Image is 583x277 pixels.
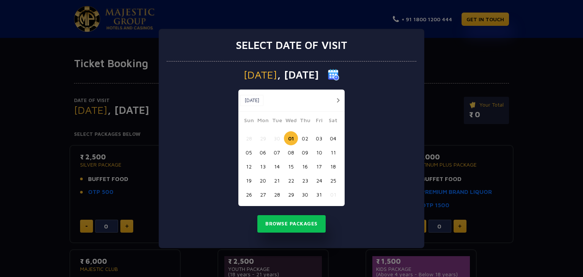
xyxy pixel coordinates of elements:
[312,159,326,173] button: 17
[298,116,312,127] span: Thu
[242,173,256,187] button: 19
[277,69,319,80] span: , [DATE]
[270,187,284,201] button: 28
[242,145,256,159] button: 05
[298,173,312,187] button: 23
[236,39,347,52] h3: Select date of visit
[256,159,270,173] button: 13
[256,131,270,145] button: 29
[284,159,298,173] button: 15
[312,173,326,187] button: 24
[312,131,326,145] button: 03
[270,159,284,173] button: 14
[256,187,270,201] button: 27
[242,116,256,127] span: Sun
[326,116,340,127] span: Sat
[270,145,284,159] button: 07
[326,131,340,145] button: 04
[270,131,284,145] button: 30
[298,187,312,201] button: 30
[326,145,340,159] button: 11
[256,116,270,127] span: Mon
[242,187,256,201] button: 26
[326,187,340,201] button: 01
[298,145,312,159] button: 09
[242,131,256,145] button: 28
[298,159,312,173] button: 16
[312,116,326,127] span: Fri
[284,116,298,127] span: Wed
[284,173,298,187] button: 22
[298,131,312,145] button: 02
[257,215,326,233] button: Browse Packages
[312,187,326,201] button: 31
[242,159,256,173] button: 12
[256,145,270,159] button: 06
[270,116,284,127] span: Tue
[284,187,298,201] button: 29
[326,159,340,173] button: 18
[284,131,298,145] button: 01
[284,145,298,159] button: 08
[270,173,284,187] button: 21
[256,173,270,187] button: 20
[328,69,339,80] img: calender icon
[240,95,263,106] button: [DATE]
[312,145,326,159] button: 10
[244,69,277,80] span: [DATE]
[326,173,340,187] button: 25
